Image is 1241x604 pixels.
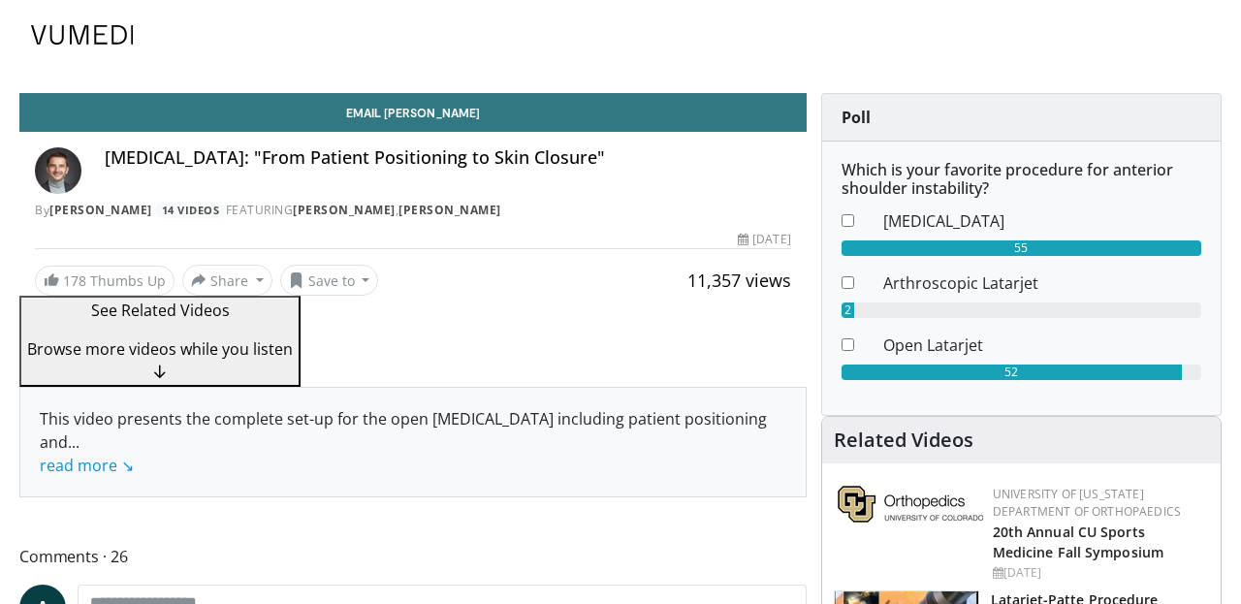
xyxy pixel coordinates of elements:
[31,25,134,45] img: VuMedi Logo
[280,265,379,296] button: Save to
[869,271,1216,295] dd: Arthroscopic Latarjet
[19,93,807,132] a: Email [PERSON_NAME]
[105,147,791,169] h4: [MEDICAL_DATA]: "From Patient Positioning to Skin Closure"
[738,231,790,248] div: [DATE]
[842,365,1182,380] div: 52
[27,299,293,322] p: See Related Videos
[19,544,807,569] span: Comments 26
[993,486,1181,520] a: University of [US_STATE] Department of Orthopaedics
[27,338,293,360] span: Browse more videos while you listen
[842,107,871,128] strong: Poll
[834,429,973,452] h4: Related Videos
[869,334,1216,357] dd: Open Latarjet
[19,296,301,387] button: See Related Videos Browse more videos while you listen
[182,265,272,296] button: Share
[842,240,1201,256] div: 55
[842,161,1201,198] h6: Which is your favorite procedure for anterior shoulder instability?
[687,269,791,292] span: 11,357 views
[35,202,791,219] div: By FEATURING ,
[993,523,1163,561] a: 20th Annual CU Sports Medicine Fall Symposium
[35,147,81,194] img: Avatar
[63,271,86,290] span: 178
[155,202,226,218] a: 14 Videos
[40,455,134,476] a: read more ↘
[35,266,175,296] a: 178 Thumbs Up
[838,486,983,523] img: 355603a8-37da-49b6-856f-e00d7e9307d3.png.150x105_q85_autocrop_double_scale_upscale_version-0.2.png
[49,202,152,218] a: [PERSON_NAME]
[40,407,786,477] div: This video presents the complete set-up for the open [MEDICAL_DATA] including patient positioning...
[869,209,1216,233] dd: [MEDICAL_DATA]
[993,564,1205,582] div: [DATE]
[398,202,501,218] a: [PERSON_NAME]
[293,202,396,218] a: [PERSON_NAME]
[842,302,855,318] div: 2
